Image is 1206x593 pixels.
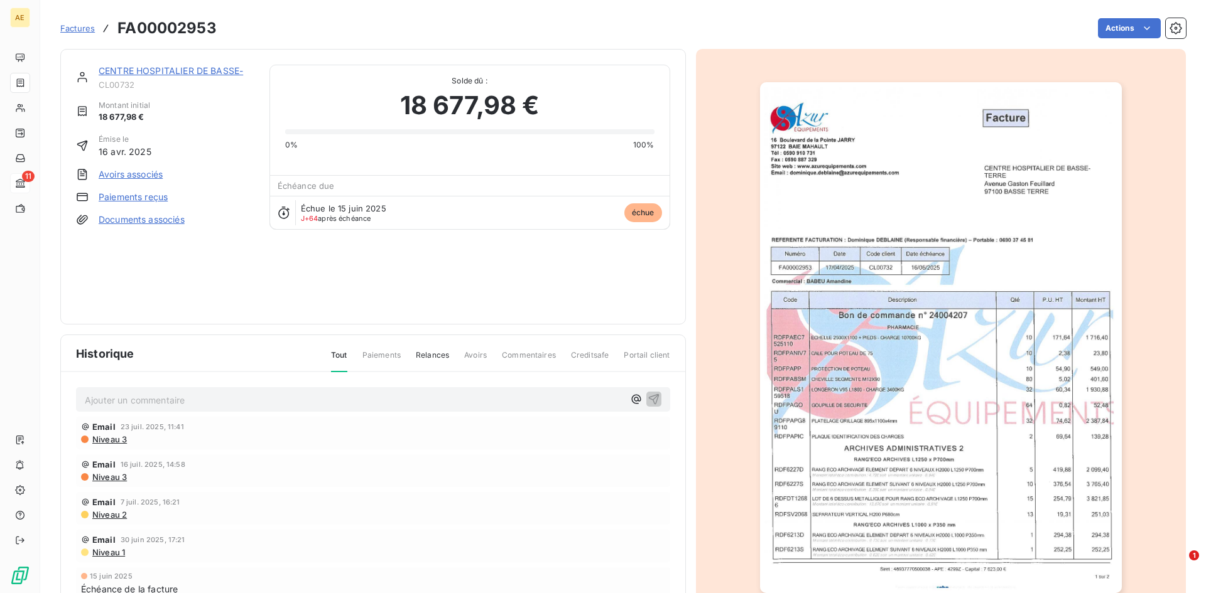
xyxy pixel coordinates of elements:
span: Paiements [362,350,401,371]
a: Paiements reçus [99,191,168,203]
span: Relances [416,350,449,371]
span: après échéance [301,215,371,222]
span: 23 juil. 2025, 11:41 [121,423,184,430]
span: Historique [76,345,134,362]
span: 18 677,98 € [400,87,540,124]
span: Niveau 3 [91,472,127,482]
a: Avoirs associés [99,168,163,181]
span: 7 juil. 2025, 16:21 [121,498,180,506]
span: 100% [633,139,655,151]
span: 16 juil. 2025, 14:58 [121,461,185,468]
span: 1 [1189,550,1199,560]
span: Email [92,535,116,545]
span: Factures [60,23,95,33]
span: Commentaires [502,350,556,371]
a: 11 [10,173,30,193]
span: Tout [331,350,347,372]
span: 0% [285,139,298,151]
span: Email [92,459,116,469]
span: Émise le [99,134,151,145]
a: Factures [60,22,95,35]
span: Niveau 3 [91,434,127,444]
span: Niveau 1 [91,547,125,557]
a: CENTRE HOSPITALIER DE BASSE- [99,65,243,76]
img: invoice_thumbnail [760,82,1122,593]
span: 11 [22,171,35,182]
iframe: Intercom live chat [1163,550,1193,580]
div: AE [10,8,30,28]
span: Échéance due [278,181,335,191]
span: CL00732 [99,80,254,90]
a: Documents associés [99,213,185,226]
span: Email [92,422,116,432]
span: 16 avr. 2025 [99,145,151,158]
span: Portail client [624,350,670,371]
span: 30 juin 2025, 17:21 [121,536,185,543]
span: 18 677,98 € [99,111,150,124]
span: Niveau 2 [91,510,127,520]
span: échue [624,203,662,222]
span: Email [92,497,116,507]
span: Montant initial [99,100,150,111]
span: J+64 [301,214,318,223]
span: Creditsafe [571,350,609,371]
span: 15 juin 2025 [90,572,133,580]
button: Actions [1098,18,1161,38]
span: Solde dû : [285,75,655,87]
h3: FA00002953 [117,17,217,40]
img: Logo LeanPay [10,565,30,585]
span: Échue le 15 juin 2025 [301,203,386,213]
span: Avoirs [464,350,487,371]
